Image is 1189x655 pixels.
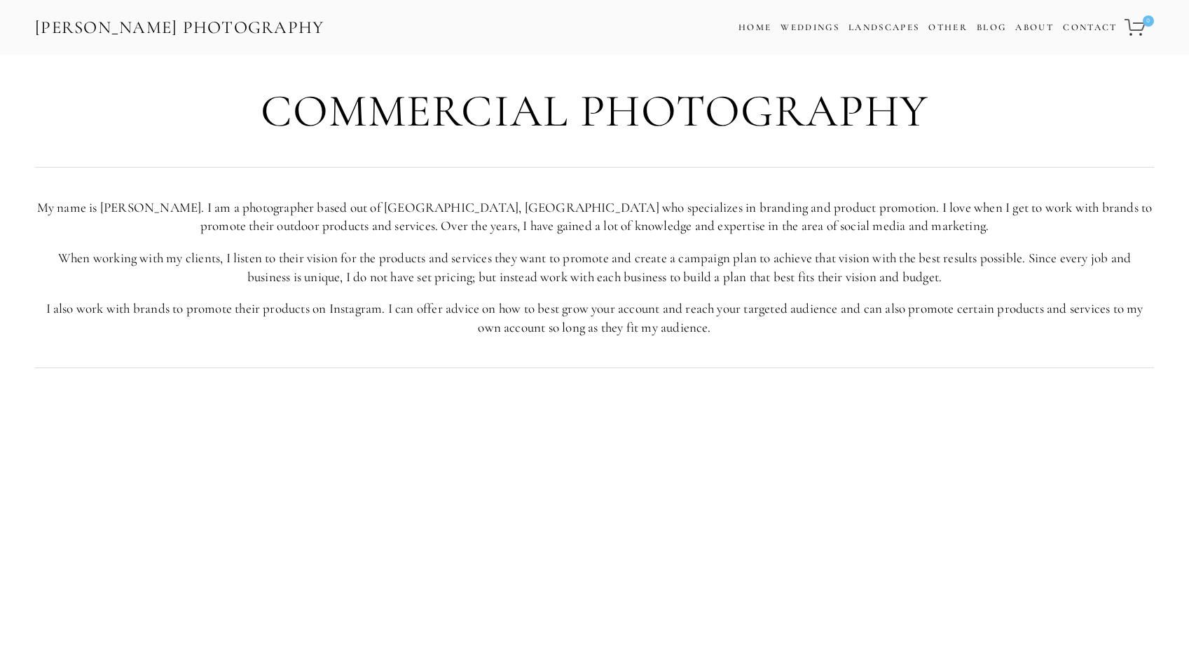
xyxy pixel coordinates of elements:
a: Contact [1063,18,1117,38]
span: 0 [1143,15,1154,27]
a: Blog [977,18,1006,38]
a: Landscapes [848,22,919,33]
a: 0 items in cart [1122,11,1155,44]
a: Weddings [781,22,839,33]
a: Other [928,22,968,33]
p: When working with my clients, I listen to their vision for the products and services they want to... [35,249,1154,286]
p: I also work with brands to promote their products on Instagram. I can offer advice on how to best... [35,299,1154,337]
a: About [1015,18,1054,38]
a: Home [738,18,771,38]
p: My name is [PERSON_NAME]. I am a photographer based out of [GEOGRAPHIC_DATA], [GEOGRAPHIC_DATA] w... [35,198,1154,236]
h1: Commercial Photography [35,86,1154,137]
a: [PERSON_NAME] Photography [34,12,326,43]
